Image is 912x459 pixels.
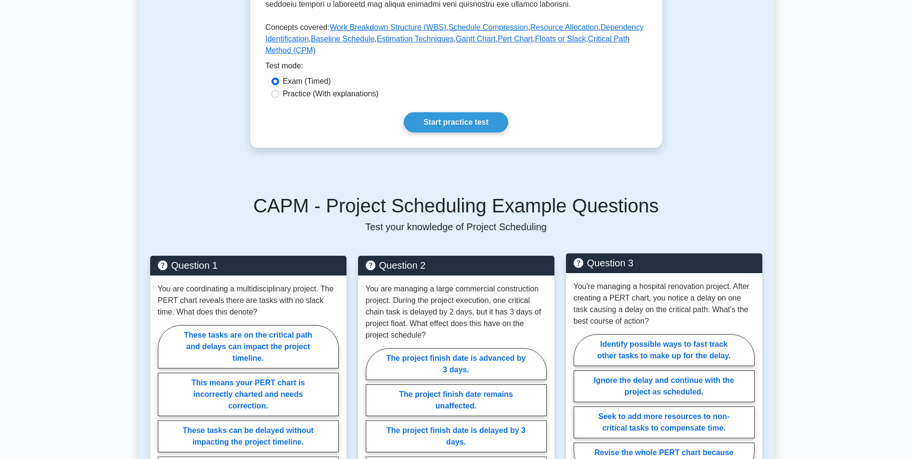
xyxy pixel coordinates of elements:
[158,325,339,368] label: These tasks are on the critical path and delays can impact the project timeline.
[158,420,339,452] label: These tasks can be delayed without impacting the project timeline.
[574,281,755,327] p: You're managing a hospital renovation project. After creating a PERT chart, you notice a delay on...
[574,407,755,438] label: Seek to add more resources to non-critical tasks to compensate time.
[266,22,647,60] p: Concepts covered: , , , , , , , , ,
[366,420,547,452] label: The project finish date is delayed by 3 days.
[377,35,454,43] a: Estimation Techniques
[498,35,533,43] a: Pert Chart
[574,370,755,402] label: Ignore the delay and continue with the project as scheduled.
[330,23,446,31] a: Work Breakdown Structure (WBS)
[574,334,755,366] label: Identify possible ways to fast track other tasks to make up for the delay.
[530,23,598,31] a: Resource Allocation
[158,260,339,271] h5: Question 1
[535,35,586,43] a: Floats or Slack
[404,112,508,132] a: Start practice test
[311,35,375,43] a: Baseline Schedule
[283,76,331,87] label: Exam (Timed)
[150,221,762,233] p: Test your knowledge of Project Scheduling
[456,35,496,43] a: Gantt Chart
[574,257,755,269] h5: Question 3
[158,283,339,318] p: You are coordinating a multidisciplinary project. The PERT chart reveals there are tasks with no ...
[366,260,547,271] h5: Question 2
[449,23,528,31] a: Schedule Compression
[366,283,547,341] p: You are managing a large commercial construction project. During the project execution, one criti...
[266,60,647,76] div: Test mode:
[158,373,339,416] label: This means your PERT chart is incorrectly charted and needs correction.
[150,194,762,217] h5: CAPM - Project Scheduling Example Questions
[366,348,547,380] label: The project finish date is advanced by 3 days.
[366,384,547,416] label: The project finish date remains unaffected.
[283,88,379,100] label: Practice (With explanations)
